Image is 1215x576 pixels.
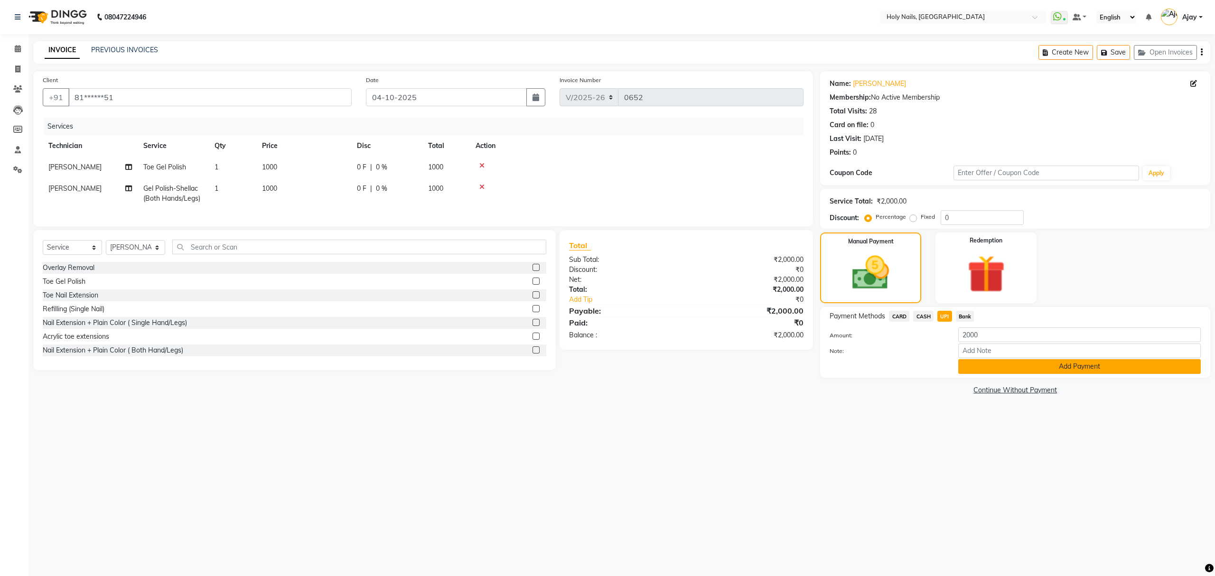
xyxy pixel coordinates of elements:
[562,317,686,328] div: Paid:
[43,332,109,342] div: Acrylic toe extensions
[43,135,138,157] th: Technician
[958,359,1201,374] button: Add Payment
[830,134,861,144] div: Last Visit:
[24,4,89,30] img: logo
[707,295,811,305] div: ₹0
[48,163,102,171] span: [PERSON_NAME]
[68,88,352,106] input: Search by Name/Mobile/Email/Code
[44,118,811,135] div: Services
[955,251,1017,297] img: _gift.svg
[876,213,906,221] label: Percentage
[686,275,811,285] div: ₹2,000.00
[686,255,811,265] div: ₹2,000.00
[43,304,104,314] div: Refilling (Single Nail)
[953,166,1139,180] input: Enter Offer / Coupon Code
[1038,45,1093,60] button: Create New
[43,88,69,106] button: +91
[853,148,857,158] div: 0
[853,79,906,89] a: [PERSON_NAME]
[422,135,470,157] th: Total
[1143,166,1170,180] button: Apply
[376,184,387,194] span: 0 %
[562,330,686,340] div: Balance :
[43,277,85,287] div: Toe Gel Polish
[562,305,686,316] div: Payable:
[562,275,686,285] div: Net:
[869,106,877,116] div: 28
[91,46,158,54] a: PREVIOUS INVOICES
[830,168,953,178] div: Coupon Code
[686,330,811,340] div: ₹2,000.00
[357,162,366,172] span: 0 F
[569,241,591,251] span: Total
[830,93,1201,102] div: No Active Membership
[256,135,351,157] th: Price
[366,76,379,84] label: Date
[470,135,804,157] th: Action
[830,120,869,130] div: Card on file:
[48,184,102,193] span: [PERSON_NAME]
[921,213,935,221] label: Fixed
[686,305,811,316] div: ₹2,000.00
[830,213,859,223] div: Discount:
[1134,45,1197,60] button: Open Invoices
[822,331,951,340] label: Amount:
[351,135,422,157] th: Disc
[970,236,1002,245] label: Redemption
[841,251,901,294] img: _cash.svg
[1161,9,1178,25] img: Ajay
[863,134,884,144] div: [DATE]
[562,285,686,295] div: Total:
[958,327,1201,342] input: Amount
[937,311,952,322] span: UPI
[822,347,951,355] label: Note:
[686,265,811,275] div: ₹0
[262,163,277,171] span: 1000
[143,163,186,171] span: Toe Gel Polish
[376,162,387,172] span: 0 %
[830,106,867,116] div: Total Visits:
[848,237,894,246] label: Manual Payment
[913,311,934,322] span: CASH
[43,290,98,300] div: Toe Nail Extension
[428,163,443,171] span: 1000
[958,344,1201,358] input: Add Note
[562,295,707,305] a: Add Tip
[43,263,94,273] div: Overlay Removal
[830,311,885,321] span: Payment Methods
[428,184,443,193] span: 1000
[215,163,218,171] span: 1
[209,135,256,157] th: Qty
[1097,45,1130,60] button: Save
[562,255,686,265] div: Sub Total:
[45,42,80,59] a: INVOICE
[172,240,546,254] input: Search or Scan
[262,184,277,193] span: 1000
[43,345,183,355] div: Nail Extension + Plain Color ( Both Hand/Legs)
[138,135,209,157] th: Service
[830,196,873,206] div: Service Total:
[357,184,366,194] span: 0 F
[43,76,58,84] label: Client
[889,311,909,322] span: CARD
[1182,12,1197,22] span: Ajay
[562,265,686,275] div: Discount:
[822,385,1208,395] a: Continue Without Payment
[830,79,851,89] div: Name:
[956,311,974,322] span: Bank
[143,184,200,203] span: Gel Polish-Shellac (Both Hands/Legs)
[43,318,187,328] div: Nail Extension + Plain Color ( Single Hand/Legs)
[370,162,372,172] span: |
[104,4,146,30] b: 08047224946
[870,120,874,130] div: 0
[560,76,601,84] label: Invoice Number
[686,317,811,328] div: ₹0
[830,93,871,102] div: Membership:
[686,285,811,295] div: ₹2,000.00
[215,184,218,193] span: 1
[830,148,851,158] div: Points:
[877,196,907,206] div: ₹2,000.00
[370,184,372,194] span: |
